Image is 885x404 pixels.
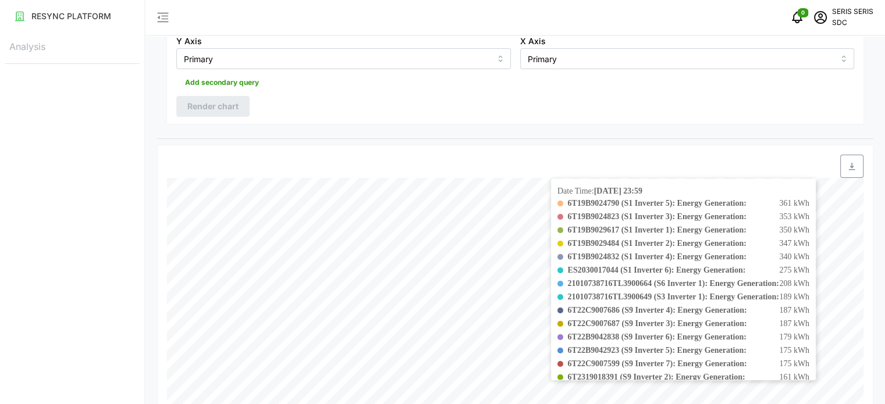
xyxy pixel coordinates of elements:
b: ES2030017044 (S1 Inverter 6): Energy Generation: [568,266,746,274]
span: 175 kWh [779,357,809,370]
b: 6T22B9042923 (S9 Inverter 5): Energy Generation: [568,346,747,355]
span: Add secondary query [185,74,259,91]
span: 189 kWh [779,291,809,303]
b: 21010738716TL3900664 (S6 Inverter 1): Energy Generation: [568,279,779,288]
a: RESYNC PLATFORM [5,5,140,28]
span: 361 kWh [779,197,809,209]
button: Render chart [176,96,250,117]
label: X Axis [520,35,546,48]
span: 353 kWh [779,210,809,223]
span: 340 kWh [779,251,809,263]
button: RESYNC PLATFORM [5,6,140,27]
b: 6T22B9042838 (S9 Inverter 6): Energy Generation: [568,333,747,341]
b: 6T2319018391 (S9 Inverter 2): Energy Generation: [568,373,745,381]
b: 21010738716TL3900649 (S3 Inverter 1): Energy Generation: [568,292,779,301]
b: 6T19B9029484 (S1 Inverter 2): Energy Generation: [568,239,747,248]
label: Y Axis [176,35,202,48]
b: 6T22C9007686 (S9 Inverter 4): Energy Generation: [568,306,747,314]
span: 275 kWh [779,264,809,276]
button: schedule [809,6,832,29]
span: 347 kWh [779,237,809,249]
b: 6T22C9007599 (S9 Inverter 7): Energy Generation: [568,359,747,368]
span: 208 kWh [779,277,809,289]
span: 187 kWh [779,304,809,316]
b: [DATE] 23:59 [594,187,642,195]
span: 0 [801,9,805,17]
b: 6T22C9007687 (S9 Inverter 3): Energy Generation: [568,319,747,328]
span: 179 kWh [779,331,809,343]
p: Analysis [5,37,140,54]
b: 6T19B9024823 (S1 Inverter 3): Energy Generation: [568,212,747,221]
span: 175 kWh [779,344,809,356]
input: Select X axis [520,48,855,69]
button: Add secondary query [176,74,268,91]
div: Date Time: [551,178,816,380]
span: 187 kWh [779,317,809,330]
span: Render chart [187,96,239,116]
b: 6T19B9024790 (S1 Inverter 5): Energy Generation: [568,199,747,208]
span: 161 kWh [779,371,809,383]
p: RESYNC PLATFORM [31,10,111,22]
p: SDC [832,17,873,28]
span: 350 kWh [779,224,809,236]
button: notifications [786,6,809,29]
b: 6T19B9029617 (S1 Inverter 1): Energy Generation: [568,226,747,234]
p: SERIS SERIS [832,6,873,17]
b: 6T19B9024832 (S1 Inverter 4): Energy Generation: [568,252,747,261]
input: Select Y axis [176,48,511,69]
